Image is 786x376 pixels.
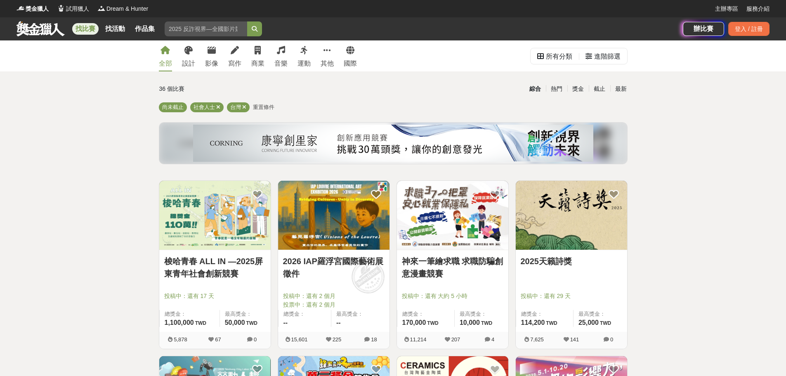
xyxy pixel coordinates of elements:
[228,59,241,69] div: 寫作
[283,255,385,280] a: 2026 IAP羅浮宮國際藝術展徵件
[215,336,221,343] span: 67
[205,59,218,69] div: 影像
[610,82,632,96] div: 最新
[283,310,326,318] span: 總獎金：
[278,181,389,250] img: Cover Image
[182,40,195,71] a: 設計
[228,40,241,71] a: 寫作
[594,48,621,65] div: 進階篩選
[106,5,148,13] span: Dream & Hunter
[427,320,438,326] span: TWD
[164,255,266,280] a: 梭哈青春 ALL IN —2025屏東青年社會創新競賽
[524,82,546,96] div: 綜合
[589,82,610,96] div: 截止
[397,181,508,250] img: Cover Image
[402,255,503,280] a: 神來一筆繪求職 求職防騙創意漫畫競賽
[57,4,65,12] img: Logo
[336,310,385,318] span: 最高獎金：
[165,21,247,36] input: 2025 反詐視界—全國影片競賽
[291,336,308,343] span: 15,601
[159,82,315,96] div: 36 個比賽
[402,319,426,326] span: 170,000
[683,22,724,36] a: 辦比賽
[344,40,357,71] a: 國際
[193,125,593,162] img: 450e0687-a965-40c0-abf0-84084e733638.png
[102,23,128,35] a: 找活動
[274,59,288,69] div: 音樂
[17,4,25,12] img: Logo
[546,48,572,65] div: 所有分類
[521,310,568,318] span: 總獎金：
[460,319,480,326] span: 10,000
[344,59,357,69] div: 國際
[530,336,544,343] span: 7,625
[283,292,385,300] span: 投稿中：還有 2 個月
[274,40,288,71] a: 音樂
[570,336,579,343] span: 141
[72,23,99,35] a: 找比賽
[159,40,172,71] a: 全部
[600,320,611,326] span: TWD
[225,310,266,318] span: 最高獎金：
[165,319,194,326] span: 1,100,000
[546,82,567,96] div: 熱門
[371,336,377,343] span: 18
[410,336,427,343] span: 11,214
[195,320,206,326] span: TWD
[253,104,274,110] span: 重置條件
[251,40,264,71] a: 商業
[66,5,89,13] span: 試用獵人
[321,40,334,71] a: 其他
[746,5,769,13] a: 服務介紹
[225,319,245,326] span: 50,000
[246,320,257,326] span: TWD
[491,336,494,343] span: 4
[283,319,288,326] span: --
[164,292,266,300] span: 投稿中：還有 17 天
[402,310,449,318] span: 總獎金：
[17,5,49,13] a: Logo獎金獵人
[297,40,311,71] a: 運動
[728,22,769,36] div: 登入 / 註冊
[321,59,334,69] div: 其他
[336,319,341,326] span: --
[567,82,589,96] div: 獎金
[521,319,545,326] span: 114,200
[205,40,218,71] a: 影像
[97,5,148,13] a: LogoDream & Hunter
[174,336,187,343] span: 5,878
[521,292,622,300] span: 投稿中：還有 29 天
[254,336,257,343] span: 0
[230,104,241,110] span: 台灣
[57,5,89,13] a: Logo試用獵人
[97,4,106,12] img: Logo
[516,181,627,250] img: Cover Image
[251,59,264,69] div: 商業
[283,300,385,309] span: 投票中：還有 2 個月
[460,310,503,318] span: 最高獎金：
[451,336,460,343] span: 207
[610,336,613,343] span: 0
[715,5,738,13] a: 主辦專區
[132,23,158,35] a: 作品集
[194,104,215,110] span: 社會人士
[546,320,557,326] span: TWD
[578,310,622,318] span: 最高獎金：
[26,5,49,13] span: 獎金獵人
[159,59,172,69] div: 全部
[182,59,195,69] div: 設計
[333,336,342,343] span: 225
[578,319,599,326] span: 25,000
[162,104,184,110] span: 尚未截止
[297,59,311,69] div: 運動
[521,255,622,267] a: 2025天籟詩獎
[481,320,492,326] span: TWD
[159,181,271,250] img: Cover Image
[402,292,503,300] span: 投稿中：還有 大約 5 小時
[165,310,215,318] span: 總獎金：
